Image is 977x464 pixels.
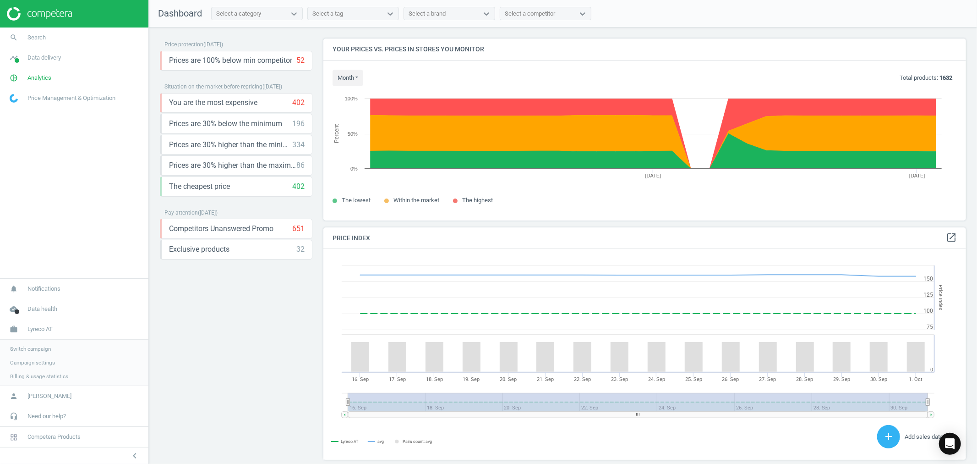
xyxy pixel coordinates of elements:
button: chevron_left [123,450,146,462]
tspan: 21. Sep [537,376,554,382]
span: ( [DATE] ) [203,41,223,48]
span: Within the market [393,197,439,204]
i: chevron_left [129,450,140,461]
span: You are the most expensive [169,98,257,108]
tspan: 25. Sep [685,376,702,382]
tspan: 1. Oct [909,376,923,382]
i: cloud_done [5,300,22,318]
span: Data health [27,305,57,313]
span: Switch campaign [10,345,51,353]
span: Billing & usage statistics [10,373,68,380]
span: Campaign settings [10,359,55,366]
span: The highest [462,197,493,204]
span: Notifications [27,285,60,293]
text: 100 [923,308,933,314]
img: wGWNvw8QSZomAAAAABJRU5ErkJggg== [10,94,18,103]
text: 100% [345,96,358,101]
button: add [877,425,900,448]
i: person [5,387,22,405]
div: 196 [292,119,305,129]
div: Open Intercom Messenger [939,433,961,455]
tspan: Pairs count: avg [403,439,432,444]
tspan: 19. Sep [463,376,480,382]
span: [PERSON_NAME] [27,392,71,400]
span: Price protection [164,41,203,48]
span: Dashboard [158,8,202,19]
text: 0 [930,367,933,373]
h4: Your prices vs. prices in stores you monitor [323,39,966,60]
div: 402 [292,98,305,108]
tspan: [DATE] [645,173,661,178]
span: The cheapest price [169,182,230,192]
text: 125 [923,292,933,298]
span: Need our help? [27,412,66,420]
tspan: Lyreco AT [341,439,359,444]
span: Situation on the market before repricing [164,83,262,90]
tspan: 28. Sep [796,376,813,382]
button: month [333,70,363,86]
span: Pay attention [164,210,198,216]
tspan: 18. Sep [426,376,443,382]
i: headset_mic [5,408,22,425]
span: Prices are 30% higher than the maximal [169,160,296,171]
span: Lyreco AT [27,325,53,333]
span: Analytics [27,74,51,82]
text: 0% [350,166,358,171]
tspan: 23. Sep [611,376,628,382]
div: 86 [296,160,305,171]
div: 334 [292,140,305,150]
tspan: avg [377,439,384,444]
div: 52 [296,55,305,66]
span: Competera Products [27,433,81,441]
tspan: 29. Sep [833,376,850,382]
span: Prices are 30% higher than the minimum [169,140,292,150]
tspan: 20. Sep [500,376,517,382]
i: work [5,320,22,338]
div: Select a competitor [505,10,555,18]
text: 75 [927,324,933,330]
span: Exclusive products [169,244,229,254]
div: 651 [292,224,305,234]
span: Prices are 100% below min competitor [169,55,292,66]
span: Search [27,33,46,42]
i: notifications [5,280,22,298]
tspan: 22. Sep [574,376,591,382]
a: open_in_new [946,232,957,244]
i: add [883,431,894,442]
tspan: 26. Sep [722,376,739,382]
tspan: 24. Sep [648,376,665,382]
div: Select a brand [409,10,446,18]
tspan: Percent [333,124,340,143]
tspan: 27. Sep [759,376,776,382]
p: Total products: [900,74,952,82]
i: open_in_new [946,232,957,243]
div: 402 [292,182,305,192]
tspan: 16. Sep [352,376,369,382]
div: 32 [296,244,305,254]
tspan: 30. Sep [870,376,887,382]
text: 150 [923,276,933,282]
h4: Price Index [323,227,966,249]
b: 1632 [939,74,952,81]
i: timeline [5,49,22,66]
span: ( [DATE] ) [262,83,282,90]
div: Select a tag [312,10,343,18]
text: 50% [348,131,358,137]
tspan: [DATE] [909,173,925,178]
span: The lowest [342,197,371,204]
img: ajHJNr6hYgQAAAAASUVORK5CYII= [7,7,72,21]
span: Price Management & Optimization [27,94,115,102]
div: Select a category [216,10,261,18]
span: Data delivery [27,54,61,62]
span: Competitors Unanswered Promo [169,224,273,234]
tspan: Price Index [938,285,944,310]
tspan: 17. Sep [389,376,406,382]
span: Add sales data [905,433,943,440]
span: ( [DATE] ) [198,210,218,216]
i: pie_chart_outlined [5,69,22,87]
span: Prices are 30% below the minimum [169,119,282,129]
i: search [5,29,22,46]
